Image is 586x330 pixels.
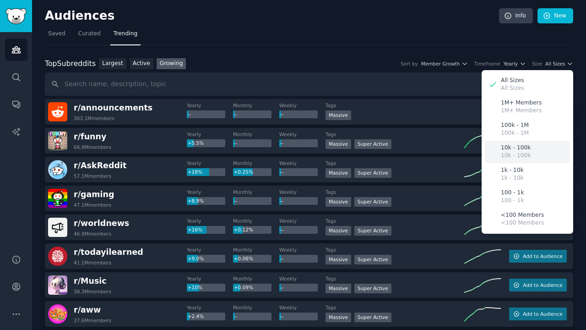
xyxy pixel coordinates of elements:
div: 41.1M members [74,259,111,266]
span: +10% [188,285,202,290]
p: 100k - 1M [501,121,529,130]
dt: Monthly [233,275,279,282]
span: Trending [114,30,137,38]
button: Add to Audience [509,250,567,263]
dt: Weekly [279,218,326,224]
button: All Sizes [545,60,573,67]
span: +0.12% [234,227,253,232]
div: Massive [326,284,351,293]
dt: Tags [326,189,464,195]
div: 57.1M members [74,173,111,179]
p: 100 - 1k [501,197,524,205]
dt: Weekly [279,131,326,137]
dt: Tags [326,160,464,166]
img: announcements [48,102,67,121]
span: +0.25% [234,169,253,175]
span: r/ gaming [74,190,114,199]
div: Super Active [354,313,391,322]
div: Super Active [354,255,391,264]
span: -- [234,140,238,146]
dt: Monthly [233,247,279,253]
span: -- [280,111,284,117]
dt: Weekly [279,160,326,166]
img: todayilearned [48,247,67,266]
img: aww [48,304,67,324]
dt: Monthly [233,160,279,166]
span: r/ AskReddit [74,161,126,170]
span: Member Growth [421,60,460,67]
div: Massive [326,110,351,120]
img: funny [48,131,67,150]
div: Super Active [354,284,391,293]
div: Massive [326,168,351,178]
p: 100 - 1k [501,189,524,197]
div: Massive [326,139,351,149]
a: Info [499,8,533,24]
button: Add to Audience [509,308,567,320]
span: -- [280,169,284,175]
span: Add to Audience [523,311,562,317]
dt: Monthly [233,102,279,109]
p: 1M+ Members [501,99,542,107]
dt: Weekly [279,304,326,311]
a: Saved [45,27,69,45]
p: 1k - 10k [501,166,524,175]
div: 46.9M members [74,231,111,237]
span: Add to Audience [523,282,562,288]
dt: Yearly [187,247,233,253]
img: AskReddit [48,160,67,179]
p: All Sizes [501,77,524,85]
span: +0.06% [234,256,253,261]
span: +5.5% [188,140,204,146]
dt: Tags [326,304,464,311]
div: 37.6M members [74,317,111,324]
img: worldnews [48,218,67,237]
div: Super Active [354,197,391,207]
button: Add to Audience [509,279,567,291]
span: All Sizes [545,60,565,67]
dt: Tags [326,102,464,109]
span: -- [188,111,191,117]
dt: Monthly [233,189,279,195]
span: +0.09% [234,285,253,290]
dt: Monthly [233,218,279,224]
p: 100k - 1M [501,129,529,137]
div: Size [532,60,543,67]
dt: Weekly [279,102,326,109]
span: r/ aww [74,305,101,314]
p: <100 Members [501,211,544,220]
div: Massive [326,226,351,236]
p: 1k - 10k [501,174,524,182]
dt: Weekly [279,189,326,195]
dt: Yearly [187,102,233,109]
dt: Monthly [233,131,279,137]
span: +18% [188,169,202,175]
span: -- [280,285,284,290]
div: 38.3M members [74,288,111,295]
div: Super Active [354,168,391,178]
span: Add to Audience [523,253,562,259]
dt: Tags [326,275,464,282]
span: Yearly [504,60,518,67]
span: -- [280,227,284,232]
span: Curated [78,30,101,38]
span: r/ Music [74,276,107,286]
dt: Yearly [187,189,233,195]
span: Saved [48,30,65,38]
dt: Yearly [187,131,233,137]
h2: Audiences [45,9,499,23]
a: Curated [75,27,104,45]
p: 10k - 100k [501,152,531,160]
a: Active [130,58,153,70]
div: 47.1M members [74,202,111,208]
span: r/ funny [74,132,106,141]
p: <100 Members [501,219,544,227]
dt: Yearly [187,160,233,166]
span: -- [280,256,284,261]
div: Massive [326,313,351,322]
span: -- [234,313,238,319]
div: Sort by [401,60,418,67]
span: -- [280,313,284,319]
p: All Sizes [501,84,524,93]
div: Massive [326,255,351,264]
